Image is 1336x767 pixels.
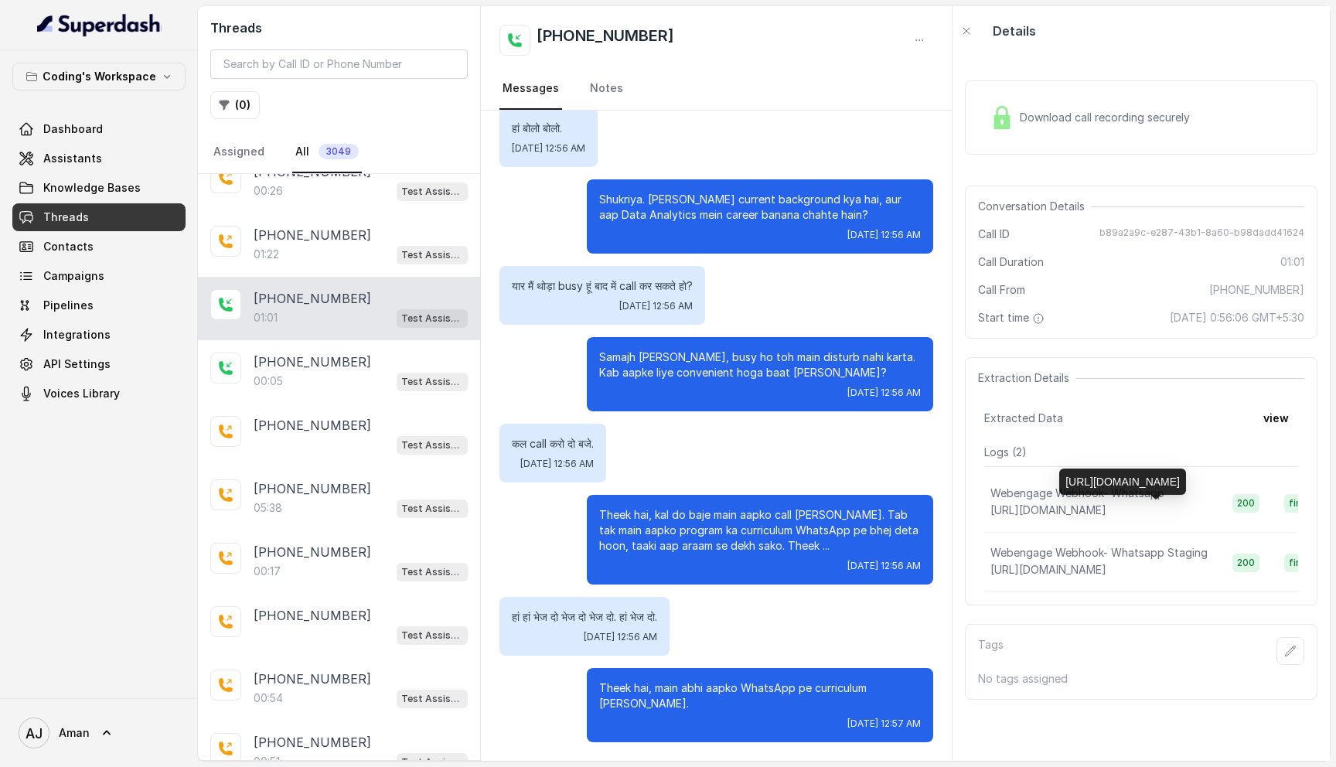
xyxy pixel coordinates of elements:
p: [PHONE_NUMBER] [254,226,371,244]
img: Lock Icon [990,106,1014,129]
p: Theek hai, kal do baje main aapko call [PERSON_NAME]. Tab tak main aapko program ka curriculum Wh... [599,507,921,554]
p: Test Assistant-3 [401,311,463,326]
p: Coding's Workspace [43,67,156,86]
p: 00:54 [254,690,283,706]
span: Pipelines [43,298,94,313]
span: [DATE] 12:57 AM [847,718,921,730]
span: 01:01 [1280,254,1304,270]
a: API Settings [12,350,186,378]
p: Logs ( 2 ) [984,445,1298,460]
p: Theek hai, main abhi aapko WhatsApp pe curriculum [PERSON_NAME]. [599,680,921,711]
p: 00:17 [254,564,281,579]
input: Search by Call ID or Phone Number [210,49,468,79]
span: [DATE] 12:56 AM [847,229,921,241]
a: All3049 [292,131,362,173]
p: कल call करो दो बजे. [512,436,594,452]
a: Assigned [210,131,268,173]
p: 01:01 [254,310,278,326]
a: Knowledge Bases [12,174,186,202]
p: Samajh [PERSON_NAME], busy ho toh main disturb nahi karta. Kab aapke liye convenient hoga baat [P... [599,349,921,380]
span: Dashboard [43,121,103,137]
button: (0) [210,91,260,119]
span: Campaigns [43,268,104,284]
span: [DATE] 12:56 AM [512,142,585,155]
span: [DATE] 12:56 AM [847,387,921,399]
a: Assistants [12,145,186,172]
a: Campaigns [12,262,186,290]
p: Test Assistant-3 [401,247,463,263]
p: [PHONE_NUMBER] [254,606,371,625]
a: Pipelines [12,291,186,319]
span: 200 [1232,494,1259,513]
span: Aman [59,725,90,741]
nav: Tabs [210,131,468,173]
a: Messages [499,68,562,110]
span: Conversation Details [978,199,1091,214]
span: b89a2a9c-e287-43b1-8a60-b98dadd41624 [1099,227,1304,242]
span: Start time [978,310,1048,326]
p: Tags [978,637,1004,665]
span: 3049 [319,144,359,159]
p: Test Assistant-3 [401,691,463,707]
p: [PHONE_NUMBER] [254,416,371,435]
span: Download call recording securely [1020,110,1196,125]
p: हां बोलो बोलो. [512,121,585,136]
span: 200 [1232,554,1259,572]
p: 00:05 [254,373,283,389]
span: Call ID [978,227,1010,242]
span: finished [1284,554,1331,572]
span: Extraction Details [978,370,1075,386]
p: No tags assigned [978,671,1304,687]
span: Voices Library [43,386,120,401]
span: [DATE] 12:56 AM [520,458,594,470]
button: view [1254,404,1298,432]
text: AJ [26,725,43,741]
nav: Tabs [499,68,933,110]
span: API Settings [43,356,111,372]
span: Extracted Data [984,411,1063,426]
span: Call From [978,282,1025,298]
a: Dashboard [12,115,186,143]
h2: [PHONE_NUMBER] [537,25,674,56]
a: Contacts [12,233,186,261]
p: Webengage Webhook- Whatsapp Staging [990,545,1208,561]
p: [PHONE_NUMBER] [254,289,371,308]
span: [URL][DOMAIN_NAME] [990,503,1106,516]
span: Call Duration [978,254,1044,270]
a: Voices Library [12,380,186,407]
span: Knowledge Bases [43,180,141,196]
span: [URL][DOMAIN_NAME] [990,563,1106,576]
h2: Threads [210,19,468,37]
p: Shukriya. [PERSON_NAME] current background kya hai, aur aap Data Analytics mein career banana cha... [599,192,921,223]
a: Integrations [12,321,186,349]
p: Test Assistant-3 [401,374,463,390]
p: Test Assistant-3 [401,628,463,643]
p: [PHONE_NUMBER] [254,733,371,752]
p: [PHONE_NUMBER] [254,543,371,561]
p: [PHONE_NUMBER] [254,670,371,688]
span: [DATE] 12:56 AM [584,631,657,643]
p: Webengage Webhook- Whatsapp [990,486,1164,501]
p: 05:38 [254,500,282,516]
span: Contacts [43,239,94,254]
span: finished [1284,494,1331,513]
span: Assistants [43,151,102,166]
img: light.svg [37,12,162,37]
span: Threads [43,210,89,225]
span: [DATE] 12:56 AM [619,300,693,312]
button: Coding's Workspace [12,63,186,90]
span: Integrations [43,327,111,343]
span: [DATE] 0:56:06 GMT+5:30 [1170,310,1304,326]
span: [DATE] 12:56 AM [847,560,921,572]
p: [PHONE_NUMBER] [254,479,371,498]
a: Notes [587,68,626,110]
p: हां हां भेज दो भेज दो भेज दो. हां भेज दो. [512,609,657,625]
a: Aman [12,711,186,755]
p: Test Assistant-3 [401,184,463,199]
p: यार मैं थोड़ा busy हूं बाद में call कर सकते हो? [512,278,693,294]
p: 01:22 [254,247,279,262]
p: 00:26 [254,183,283,199]
p: Test Assistant-3 [401,501,463,516]
p: [PHONE_NUMBER] [254,353,371,371]
p: Test Assistant-3 [401,564,463,580]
